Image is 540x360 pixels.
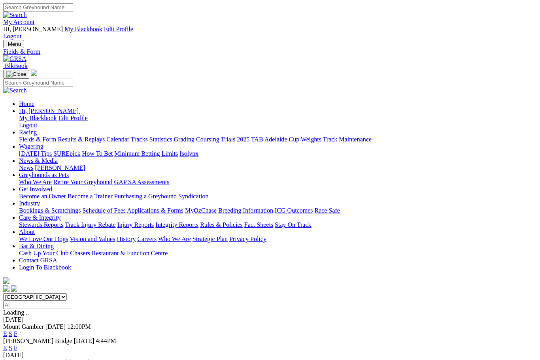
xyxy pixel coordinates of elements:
a: Stay On Track [275,221,311,228]
a: Retire Your Greyhound [53,179,113,185]
a: Careers [137,236,157,242]
a: Track Injury Rebate [65,221,115,228]
a: Calendar [106,136,129,143]
a: S [9,330,12,337]
a: Grading [174,136,194,143]
input: Search [3,79,73,87]
a: Bar & Dining [19,243,54,249]
a: Results & Replays [58,136,105,143]
a: Trials [221,136,235,143]
a: Rules & Policies [200,221,243,228]
a: Who We Are [158,236,191,242]
a: Breeding Information [218,207,273,214]
input: Select date [3,301,73,309]
a: S [9,345,12,351]
span: Hi, [PERSON_NAME] [19,107,79,114]
a: Weights [301,136,321,143]
div: Care & Integrity [19,221,537,228]
a: Purchasing a Greyhound [114,193,177,200]
span: [DATE] [45,323,66,330]
div: Get Involved [19,193,537,200]
a: My Account [3,19,35,25]
a: Syndication [178,193,208,200]
img: logo-grsa-white.png [3,277,9,284]
a: MyOzChase [185,207,217,214]
a: News [19,164,33,171]
a: [DATE] Tips [19,150,52,157]
a: Racing [19,129,37,136]
img: Search [3,87,27,94]
a: Logout [19,122,37,128]
a: Injury Reports [117,221,154,228]
a: Wagering [19,143,43,150]
a: Hi, [PERSON_NAME] [19,107,80,114]
span: [PERSON_NAME] Bridge [3,337,72,344]
a: Contact GRSA [19,257,57,264]
a: Privacy Policy [229,236,266,242]
a: Edit Profile [104,26,133,32]
img: facebook.svg [3,285,9,292]
span: Menu [8,41,21,47]
div: [DATE] [3,352,537,359]
a: Schedule of Fees [82,207,125,214]
a: SUREpick [53,150,80,157]
span: Mount Gambier [3,323,44,330]
a: Applications & Forms [127,207,183,214]
a: Industry [19,200,40,207]
a: Become an Owner [19,193,66,200]
a: [PERSON_NAME] [35,164,85,171]
div: Hi, [PERSON_NAME] [19,115,537,129]
a: Fields & Form [19,136,56,143]
a: 2025 TAB Adelaide Cup [237,136,299,143]
a: News & Media [19,157,58,164]
a: Stewards Reports [19,221,63,228]
a: We Love Our Dogs [19,236,68,242]
div: Wagering [19,150,537,157]
a: About [19,228,35,235]
a: My Blackbook [64,26,102,32]
a: F [14,330,17,337]
a: Race Safe [314,207,340,214]
a: How To Bet [82,150,113,157]
a: Edit Profile [59,115,88,121]
span: 12:00PM [67,323,91,330]
button: Toggle navigation [3,40,24,48]
a: Integrity Reports [155,221,198,228]
div: My Account [3,26,537,40]
a: Tracks [131,136,148,143]
a: Fields & Form [3,48,537,55]
a: Track Maintenance [323,136,372,143]
a: Greyhounds as Pets [19,172,69,178]
div: News & Media [19,164,537,172]
a: E [3,345,7,351]
a: My Blackbook [19,115,57,121]
div: About [19,236,537,243]
a: Vision and Values [70,236,115,242]
div: Racing [19,136,537,143]
a: Chasers Restaurant & Function Centre [70,250,168,256]
a: GAP SA Assessments [114,179,170,185]
img: logo-grsa-white.png [31,70,37,76]
a: Statistics [149,136,172,143]
img: twitter.svg [11,285,17,292]
a: F [14,345,17,351]
a: Home [19,100,34,107]
div: [DATE] [3,316,537,323]
a: Login To Blackbook [19,264,71,271]
img: GRSA [3,55,26,62]
img: Search [3,11,27,19]
img: Close [6,71,26,77]
a: History [117,236,136,242]
a: Become a Trainer [68,193,113,200]
span: 4:44PM [96,337,116,344]
input: Search [3,3,73,11]
span: Hi, [PERSON_NAME] [3,26,63,32]
a: Cash Up Your Club [19,250,68,256]
a: BlkBook [3,62,28,69]
span: [DATE] [74,337,94,344]
div: Industry [19,207,537,214]
a: Care & Integrity [19,214,61,221]
div: Bar & Dining [19,250,537,257]
a: Isolynx [179,150,198,157]
span: Loading... [3,309,29,316]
